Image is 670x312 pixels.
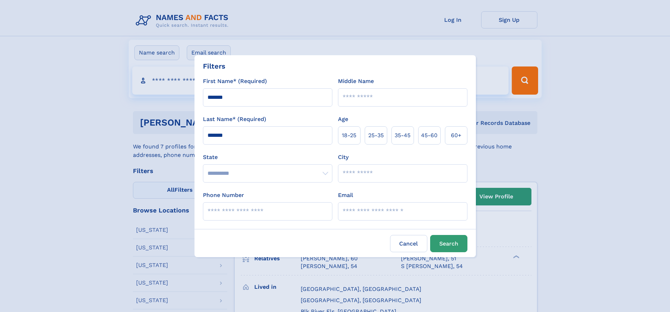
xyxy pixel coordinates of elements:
label: Cancel [390,235,427,252]
span: 45‑60 [421,131,438,140]
span: 60+ [451,131,461,140]
span: 18‑25 [342,131,356,140]
label: Phone Number [203,191,244,199]
label: First Name* (Required) [203,77,267,85]
label: Email [338,191,353,199]
label: City [338,153,349,161]
label: Middle Name [338,77,374,85]
label: Last Name* (Required) [203,115,266,123]
label: Age [338,115,348,123]
span: 25‑35 [368,131,384,140]
span: 35‑45 [395,131,410,140]
div: Filters [203,61,225,71]
button: Search [430,235,467,252]
label: State [203,153,332,161]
